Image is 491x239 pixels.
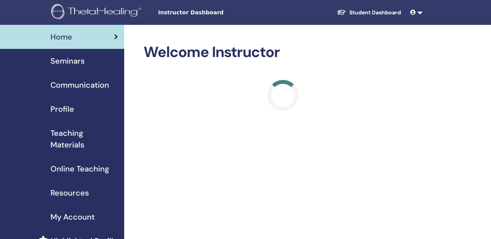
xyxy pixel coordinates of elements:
span: Resources [50,187,89,199]
span: Seminars [50,55,85,67]
span: Profile [50,103,74,115]
span: Teaching Materials [50,127,118,151]
img: graduation-cap-white.svg [337,9,346,16]
span: Home [50,31,72,43]
a: Student Dashboard [331,5,407,20]
img: logo.png [51,4,144,21]
span: My Account [50,211,95,223]
h2: Welcome Instructor [144,43,423,61]
span: Online Teaching [50,163,109,175]
span: Communication [50,79,109,91]
span: Instructor Dashboard [158,9,274,17]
